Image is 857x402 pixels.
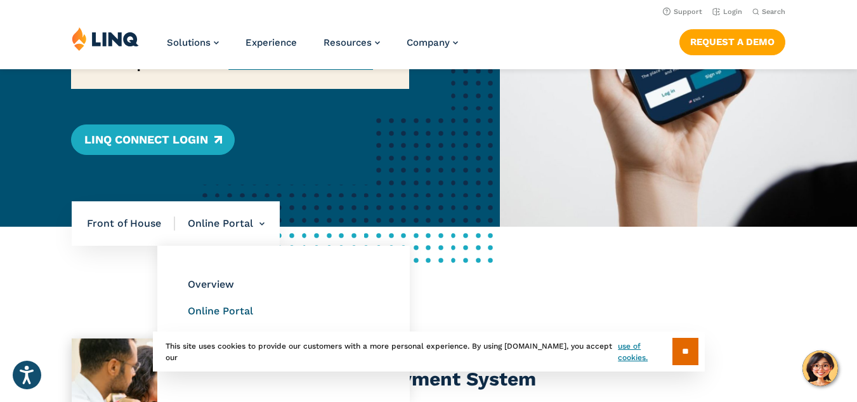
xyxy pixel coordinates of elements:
a: use of cookies. [618,340,672,363]
span: Search [762,8,785,16]
span: Company [407,37,450,48]
img: LINQ | K‑12 Software [72,27,139,51]
div: This site uses cookies to provide our customers with a more personal experience. By using [DOMAIN... [153,332,705,372]
span: Resources [324,37,372,48]
nav: Button Navigation [679,27,785,55]
nav: Primary Navigation [167,27,458,69]
button: Hello, have a question? Let’s chat. [802,351,838,386]
li: Online Portal [175,201,265,246]
a: Online Portal [188,305,253,317]
span: Front of House [87,217,175,231]
a: Solutions [167,37,219,48]
a: Experience [245,37,297,48]
button: Open Search Bar [752,7,785,17]
a: Resources [324,37,380,48]
a: Request a Demo [679,29,785,55]
a: Free & Reduced Meals [188,331,297,343]
a: Support [663,8,702,16]
a: Overview [188,278,234,290]
a: Login [712,8,742,16]
a: LINQ Connect Login [71,124,234,155]
a: Company [407,37,458,48]
span: Solutions [167,37,211,48]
